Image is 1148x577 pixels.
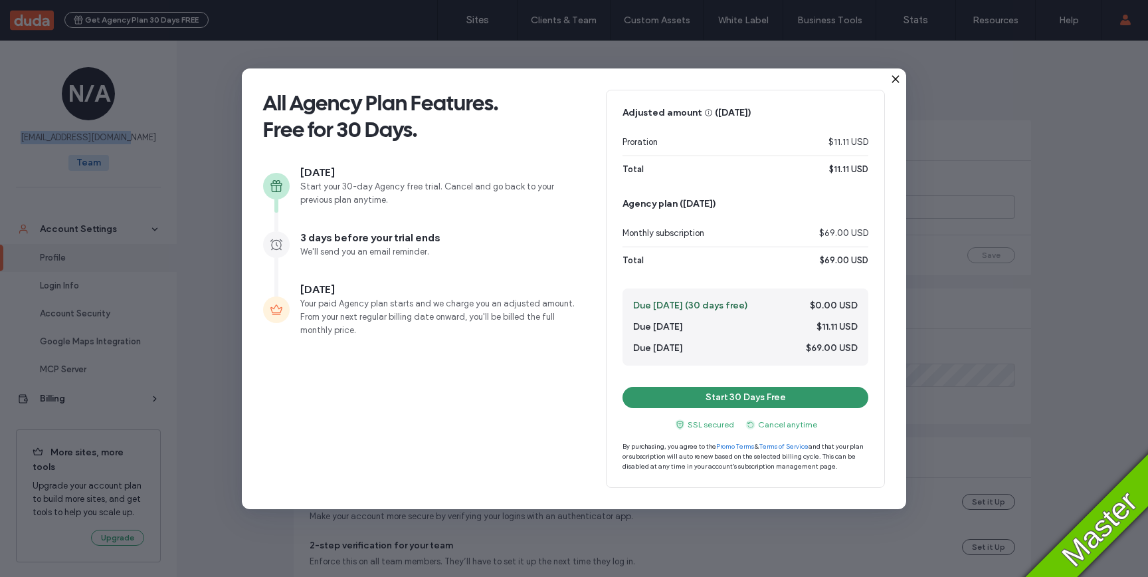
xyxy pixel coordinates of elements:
span: Due [DATE] [633,320,683,334]
button: Start 30 Days Free [622,387,868,408]
img: crown.svg [270,303,283,316]
span: $11.11 USD [829,163,868,176]
span: 3 days before your trial ends [300,231,577,245]
a: Terms of Service [759,442,809,451]
a: Promo Terms [716,442,754,451]
span: [DATE] [300,166,577,180]
span: Adjusted amount ( [DATE] ) [622,106,751,120]
span: SSL secured [674,419,734,431]
span: $11.11 USD [828,136,868,149]
img: gift.svg [270,179,283,193]
span: By purchasing, you agree to the & and that your plan or subscription will auto renew based on the... [622,441,868,471]
span: $69.00 USD [820,254,868,267]
span: Start your 30-day Agency free trial. Cancel and go back to your previous plan anytime. [300,180,577,207]
span: Due [DATE] [633,342,683,355]
span: Cancel anytime [745,419,817,431]
span: Total [622,254,644,267]
span: Proration [622,136,658,149]
span: $69.00 USD [819,227,868,240]
span: Agency plan ( [DATE] ) [622,197,716,211]
span: $69.00 USD [806,342,858,355]
span: $0.00 USD [810,299,858,312]
span: Total [622,163,644,176]
span: Your paid Agency plan starts and we charge you an adjusted amount. From your next regular billing... [300,297,577,337]
span: We'll send you an email reminder. [300,245,577,259]
span: Due [DATE] (30 days free) [633,299,748,312]
span: Monthly subscription [622,227,704,240]
img: alarmClock.svg [270,238,283,251]
span: $11.11 USD [816,320,858,334]
span: All Agency Plan Features. Free for 30 Days. [263,89,498,144]
span: [DATE] [300,283,577,297]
